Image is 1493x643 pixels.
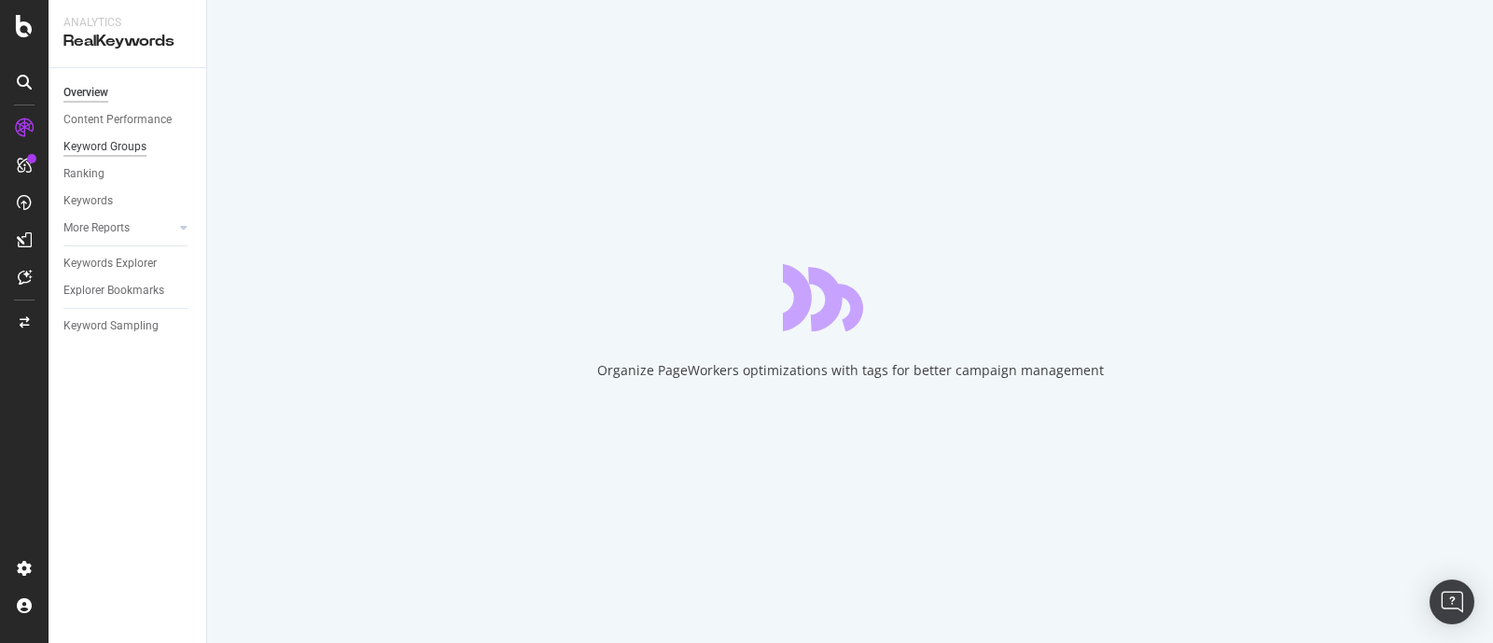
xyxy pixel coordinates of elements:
div: animation [783,264,917,331]
a: Overview [63,83,193,103]
div: Content Performance [63,110,172,130]
a: Ranking [63,164,193,184]
div: Organize PageWorkers optimizations with tags for better campaign management [597,361,1104,380]
a: More Reports [63,218,174,238]
div: Explorer Bookmarks [63,281,164,301]
div: RealKeywords [63,31,191,52]
a: Content Performance [63,110,193,130]
div: Overview [63,83,108,103]
div: Analytics [63,15,191,31]
a: Keyword Sampling [63,316,193,336]
div: Keywords [63,191,113,211]
a: Keywords Explorer [63,254,193,273]
div: Keyword Sampling [63,316,159,336]
div: Keyword Groups [63,137,147,157]
a: Keyword Groups [63,137,193,157]
div: More Reports [63,218,130,238]
div: Open Intercom Messenger [1430,580,1474,624]
a: Explorer Bookmarks [63,281,193,301]
div: Ranking [63,164,105,184]
div: Keywords Explorer [63,254,157,273]
a: Keywords [63,191,193,211]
